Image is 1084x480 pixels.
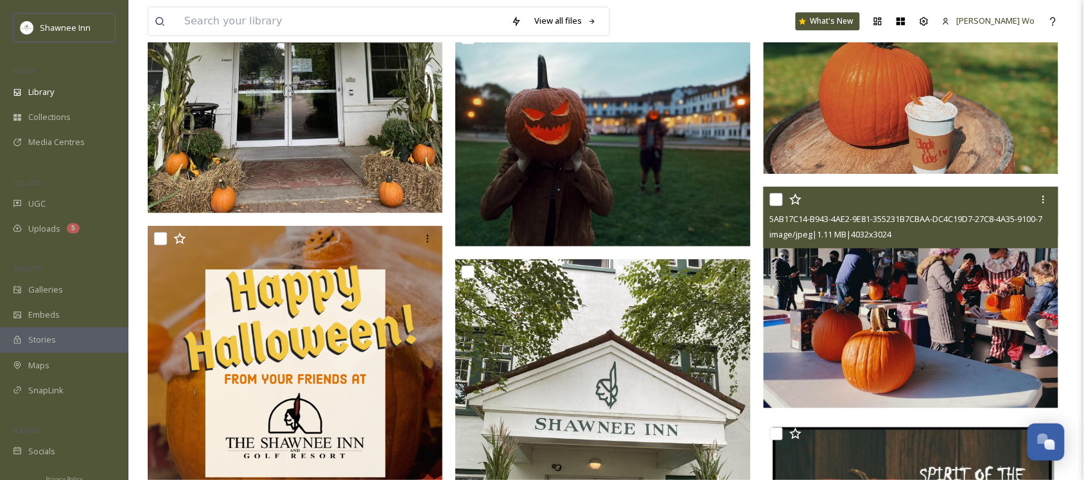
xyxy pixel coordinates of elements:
[28,334,56,346] span: Stories
[28,384,64,397] span: SnapLink
[28,445,55,458] span: Socials
[528,8,603,33] a: View all files
[13,425,39,435] span: SOCIALS
[28,359,49,372] span: Maps
[28,136,85,148] span: Media Centres
[796,12,860,30] a: What's New
[28,111,71,123] span: Collections
[40,22,91,33] span: Shawnee Inn
[13,66,35,76] span: MEDIA
[178,7,505,35] input: Search your library
[13,264,42,273] span: WIDGETS
[13,178,40,187] span: COLLECT
[770,228,892,240] span: image/jpeg | 1.11 MB | 4032 x 3024
[28,223,60,235] span: Uploads
[1027,424,1065,461] button: Open Chat
[455,25,751,246] img: AF0BE697-E53B-436B-A34E-9AD208898D99-4ADE85F5-7574-4214-A27C-CDC686608D69.JPG
[67,223,80,234] div: 5
[764,187,1059,408] img: 5AB17C14-B943-4AE2-9E81-355231B7CBAA-DC4C19D7-27C8-4A35-9100-74CE5DB66645.JPG
[957,15,1035,26] span: [PERSON_NAME] Wo
[28,198,46,210] span: UGC
[21,21,33,34] img: shawnee-300x300.jpg
[28,284,63,296] span: Galleries
[936,8,1042,33] a: [PERSON_NAME] Wo
[28,309,60,321] span: Embeds
[28,86,54,98] span: Library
